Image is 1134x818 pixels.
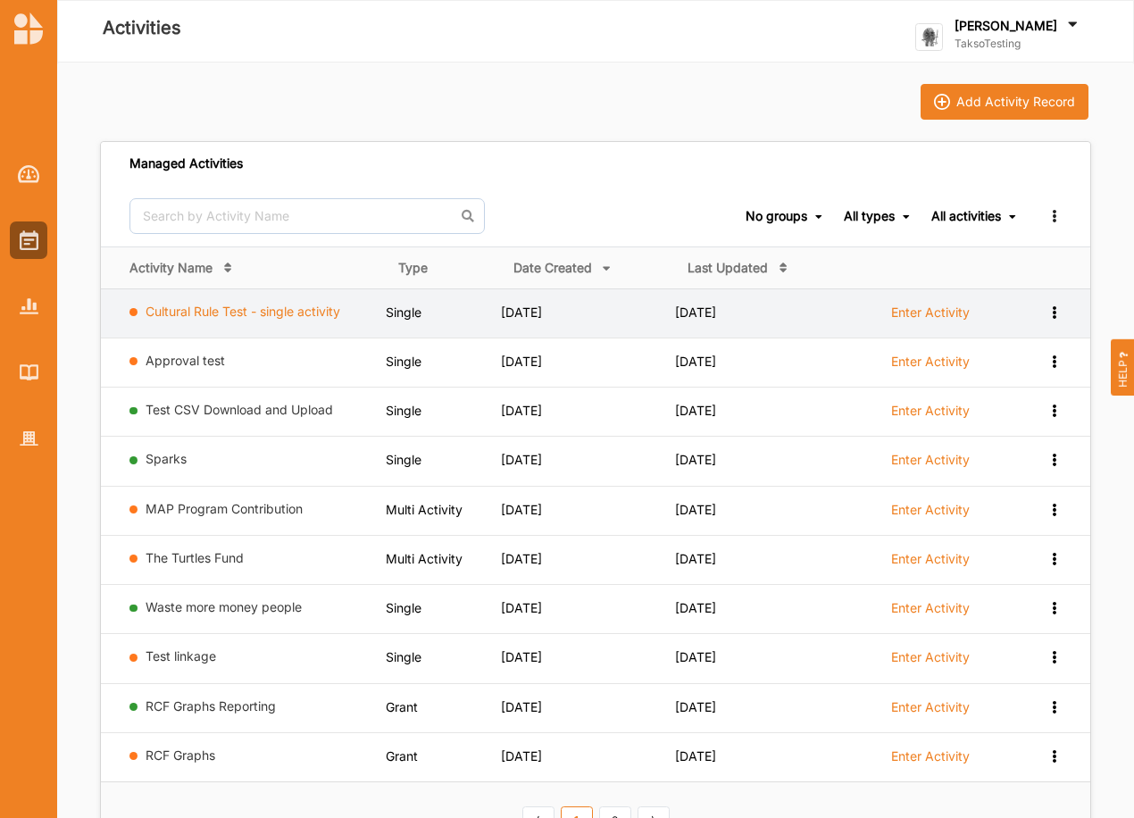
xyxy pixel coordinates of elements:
img: Library [20,364,38,380]
label: Enter Activity [891,452,970,468]
a: Enter Activity [891,550,970,577]
img: Reports [20,298,38,313]
img: Organisation [20,431,38,447]
span: Single [386,452,421,467]
a: MAP Program Contribution [146,501,303,516]
a: Dashboard [10,155,47,193]
a: Reports [10,288,47,325]
label: [PERSON_NAME] [955,18,1057,34]
img: Activities [20,230,38,250]
a: Library [10,354,47,391]
span: Single [386,354,421,369]
a: Test linkage [146,648,216,664]
label: Enter Activity [891,354,970,370]
span: Multi Activity [386,551,463,566]
span: [DATE] [675,403,716,418]
img: icon [934,94,950,110]
th: Type [386,246,501,288]
span: [DATE] [501,600,542,615]
span: [DATE] [501,305,542,320]
span: [DATE] [675,452,716,467]
a: Enter Activity [891,648,970,675]
span: Grant [386,748,418,764]
label: Enter Activity [891,699,970,715]
button: iconAdd Activity Record [921,84,1088,120]
a: Enter Activity [891,698,970,725]
a: Enter Activity [891,501,970,528]
label: Enter Activity [891,305,970,321]
a: Activities [10,221,47,259]
a: RCF Graphs Reporting [146,698,276,714]
a: Enter Activity [891,599,970,626]
span: [DATE] [501,551,542,566]
label: Enter Activity [891,748,970,764]
label: Enter Activity [891,502,970,518]
span: [DATE] [675,305,716,320]
div: Activity Name [129,260,213,276]
a: Waste more money people [146,599,302,614]
a: The Turtles Fund [146,550,244,565]
input: Search by Activity Name [129,198,485,234]
span: [DATE] [675,748,716,764]
label: Enter Activity [891,551,970,567]
span: Single [386,649,421,664]
a: Enter Activity [891,304,970,330]
a: Cultural Rule Test - single activity [146,304,340,319]
span: [DATE] [675,600,716,615]
span: Single [386,403,421,418]
a: RCF Graphs [146,747,215,763]
span: [DATE] [501,502,542,517]
span: Multi Activity [386,502,463,517]
div: Add Activity Record [956,94,1075,110]
span: [DATE] [501,699,542,714]
label: TaksoTesting [955,37,1081,51]
a: Enter Activity [891,353,970,380]
a: Enter Activity [891,451,970,478]
label: Enter Activity [891,649,970,665]
div: Date Created [513,260,592,276]
span: [DATE] [501,649,542,664]
a: Organisation [10,420,47,457]
span: Single [386,600,421,615]
img: Dashboard [18,165,40,183]
a: Sparks [146,451,187,466]
div: Managed Activities [129,155,243,171]
span: [DATE] [501,748,542,764]
label: Enter Activity [891,600,970,616]
img: logo [915,23,943,51]
img: logo [14,13,43,45]
span: [DATE] [675,649,716,664]
span: [DATE] [501,354,542,369]
label: Activities [103,13,181,43]
a: Enter Activity [891,402,970,429]
span: [DATE] [501,403,542,418]
span: [DATE] [675,502,716,517]
a: Test CSV Download and Upload [146,402,333,417]
span: Grant [386,699,418,714]
div: All types [844,208,895,224]
span: [DATE] [675,354,716,369]
span: [DATE] [675,551,716,566]
span: [DATE] [675,699,716,714]
label: Enter Activity [891,403,970,419]
div: All activities [931,208,1001,224]
div: Last Updated [688,260,768,276]
span: Single [386,305,421,320]
div: No groups [746,208,807,224]
a: Enter Activity [891,747,970,774]
span: [DATE] [501,452,542,467]
a: Approval test [146,353,225,368]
